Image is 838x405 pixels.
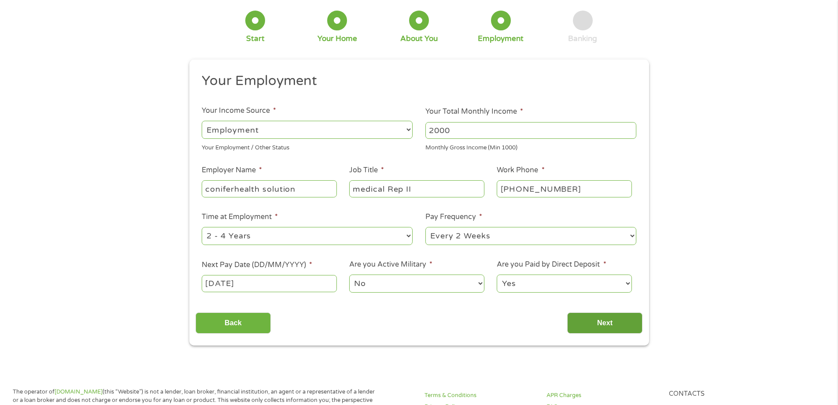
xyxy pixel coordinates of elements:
[425,391,536,400] a: Terms & Conditions
[497,260,606,269] label: Are you Paid by Direct Deposit
[425,107,523,116] label: Your Total Monthly Income
[202,180,336,197] input: Walmart
[425,122,636,139] input: 1800
[567,312,642,334] input: Next
[317,34,357,44] div: Your Home
[349,166,384,175] label: Job Title
[497,166,544,175] label: Work Phone
[202,72,630,90] h2: Your Employment
[202,212,278,222] label: Time at Employment
[55,388,103,395] a: [DOMAIN_NAME]
[425,212,482,222] label: Pay Frequency
[669,390,780,398] h4: Contacts
[425,141,636,152] div: Monthly Gross Income (Min 1000)
[349,260,432,269] label: Are you Active Military
[202,275,336,292] input: Use the arrow keys to pick a date
[246,34,265,44] div: Start
[202,260,312,270] label: Next Pay Date (DD/MM/YYYY)
[202,141,413,152] div: Your Employment / Other Status
[400,34,438,44] div: About You
[497,180,631,197] input: (231) 754-4010
[349,180,484,197] input: Cashier
[546,391,658,400] a: APR Charges
[568,34,597,44] div: Banking
[478,34,524,44] div: Employment
[202,106,276,115] label: Your Income Source
[196,312,271,334] input: Back
[202,166,262,175] label: Employer Name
